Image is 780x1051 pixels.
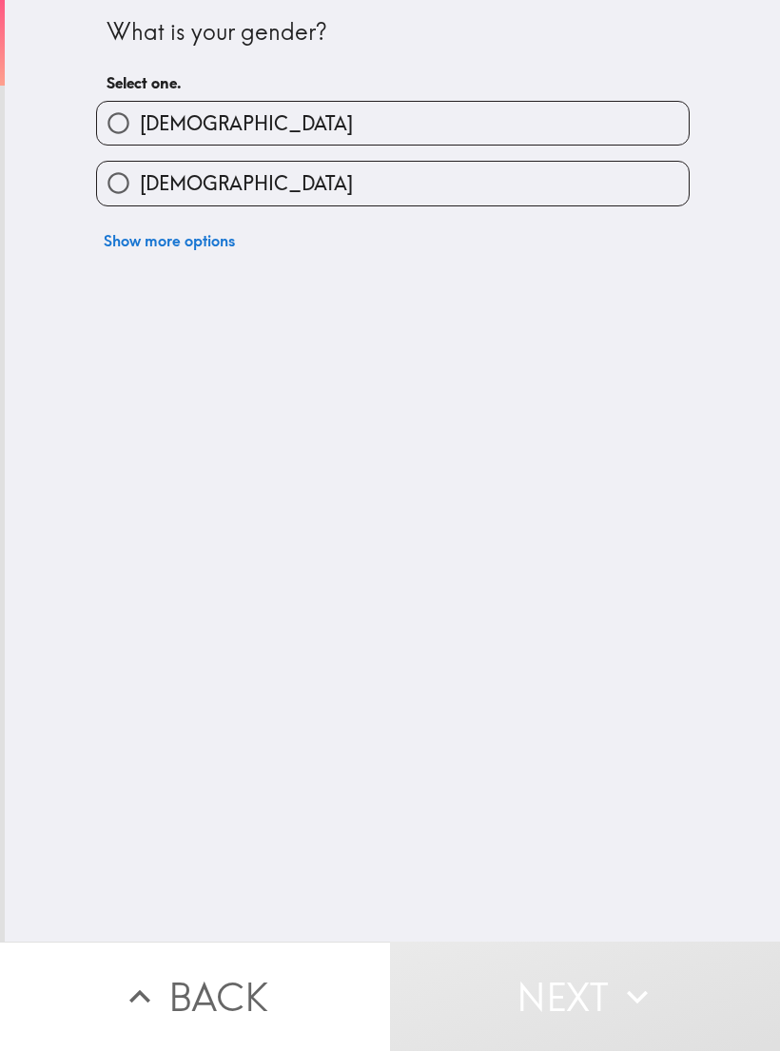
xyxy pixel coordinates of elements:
span: [DEMOGRAPHIC_DATA] [140,110,353,137]
span: [DEMOGRAPHIC_DATA] [140,170,353,197]
h6: Select one. [107,72,679,93]
button: Show more options [96,222,243,260]
div: What is your gender? [107,16,679,49]
button: [DEMOGRAPHIC_DATA] [97,162,689,204]
button: Next [390,942,780,1051]
button: [DEMOGRAPHIC_DATA] [97,102,689,145]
